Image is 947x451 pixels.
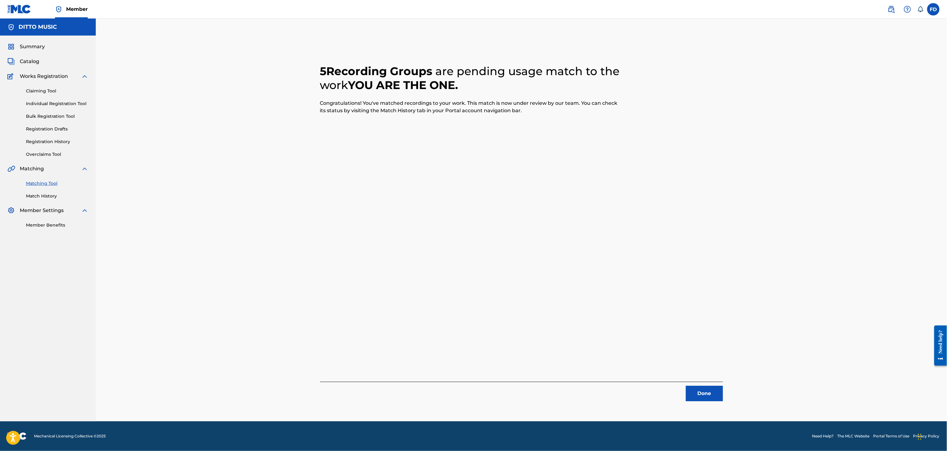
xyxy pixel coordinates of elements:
[34,433,106,439] span: Mechanical Licensing Collective © 2025
[901,3,914,15] div: Help
[26,151,88,158] a: Overclaims Tool
[7,58,15,65] img: Catalog
[26,222,88,228] a: Member Benefits
[888,6,895,13] img: search
[26,100,88,107] a: Individual Registration Tool
[320,100,622,114] p: Congratulations! You've matched recordings to your work. This match is now under review by our te...
[19,23,57,31] h5: DITTO MUSIC
[838,433,870,439] a: The MLC Website
[55,6,62,13] img: Top Rightsholder
[26,138,88,145] a: Registration History
[913,433,940,439] a: Privacy Policy
[7,43,15,50] img: Summary
[81,207,88,214] img: expand
[26,88,88,94] a: Claiming Tool
[26,126,88,132] a: Registration Drafts
[20,165,44,172] span: Matching
[885,3,898,15] a: Public Search
[26,193,88,199] a: Match History
[20,43,45,50] span: Summary
[81,165,88,172] img: expand
[7,207,15,214] img: Member Settings
[7,23,15,31] img: Accounts
[930,321,947,371] iframe: Resource Center
[916,421,947,451] iframe: Chat Widget
[7,43,45,50] a: SummarySummary
[7,58,39,65] a: CatalogCatalog
[918,428,922,446] div: Drag
[81,73,88,80] img: expand
[26,180,88,187] a: Matching Tool
[7,73,15,80] img: Works Registration
[7,165,15,172] img: Matching
[812,433,834,439] a: Need Help?
[20,73,68,80] span: Works Registration
[927,3,940,15] div: User Menu
[320,64,622,92] h2: 5 Recording Groups YOU ARE THE ONE .
[7,5,31,14] img: MLC Logo
[686,386,723,401] button: Done
[20,58,39,65] span: Catalog
[873,433,910,439] a: Portal Terms of Use
[917,6,924,12] div: Notifications
[7,432,27,440] img: logo
[904,6,911,13] img: help
[20,207,64,214] span: Member Settings
[320,64,620,92] span: are pending usage match to the work
[66,6,88,13] span: Member
[26,113,88,120] a: Bulk Registration Tool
